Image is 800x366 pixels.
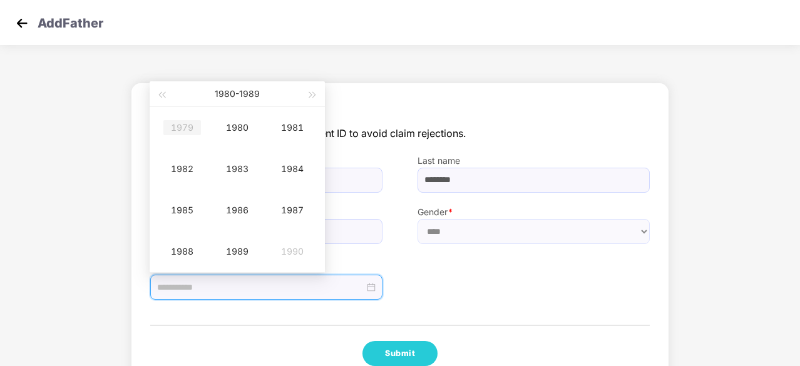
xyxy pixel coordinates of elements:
[210,231,265,272] td: 1989
[155,107,210,148] td: 1979
[210,148,265,190] td: 1983
[163,120,201,135] div: 1979
[155,148,210,190] td: 1982
[265,107,320,148] td: 1981
[163,203,201,218] div: 1985
[265,148,320,190] td: 1984
[155,231,210,272] td: 1988
[38,14,103,29] p: Add Father
[150,126,650,141] span: The detail should be as per government ID to avoid claim rejections.
[274,120,311,135] div: 1981
[218,161,256,176] div: 1983
[163,244,201,259] div: 1988
[418,154,650,168] label: Last name
[210,190,265,231] td: 1986
[418,205,650,219] label: Gender
[274,203,311,218] div: 1987
[218,244,256,259] div: 1989
[274,161,311,176] div: 1984
[218,120,256,135] div: 1980
[265,231,320,272] td: 1990
[362,341,438,366] button: Submit
[218,203,256,218] div: 1986
[210,107,265,148] td: 1980
[274,244,311,259] div: 1990
[265,190,320,231] td: 1987
[150,102,650,126] span: Father Detail
[13,14,31,33] img: svg+xml;base64,PHN2ZyB4bWxucz0iaHR0cDovL3d3dy53My5vcmcvMjAwMC9zdmciIHdpZHRoPSIzMCIgaGVpZ2h0PSIzMC...
[215,81,260,106] button: 1980-1989
[163,161,201,176] div: 1982
[155,190,210,231] td: 1985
